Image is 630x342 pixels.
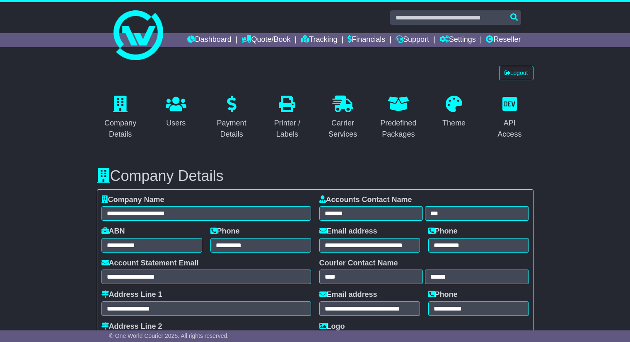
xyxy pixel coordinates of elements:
[375,93,422,143] a: Predefined Packages
[166,118,186,129] div: Users
[428,290,458,299] label: Phone
[325,118,361,140] div: Carrier Services
[101,227,125,236] label: ABN
[208,93,255,143] a: Payment Details
[319,195,412,205] label: Accounts Contact Name
[396,33,429,47] a: Support
[319,259,398,268] label: Courier Contact Name
[109,332,229,339] span: © One World Courier 2025. All rights reserved.
[428,227,458,236] label: Phone
[101,290,162,299] label: Address Line 1
[437,93,471,132] a: Theme
[101,322,162,331] label: Address Line 2
[380,118,417,140] div: Predefined Packages
[319,290,377,299] label: Email address
[491,118,528,140] div: API Access
[187,33,232,47] a: Dashboard
[97,93,144,143] a: Company Details
[439,33,476,47] a: Settings
[160,93,192,132] a: Users
[319,322,345,331] label: Logo
[213,118,250,140] div: Payment Details
[319,227,377,236] label: Email address
[101,195,164,205] label: Company Name
[263,93,311,143] a: Printer / Labels
[301,33,337,47] a: Tracking
[486,33,521,47] a: Reseller
[210,227,240,236] label: Phone
[319,93,367,143] a: Carrier Services
[486,93,533,143] a: API Access
[97,168,533,184] h3: Company Details
[101,259,199,268] label: Account Statement Email
[241,33,290,47] a: Quote/Book
[102,118,139,140] div: Company Details
[499,66,533,80] a: Logout
[348,33,385,47] a: Financials
[442,118,466,129] div: Theme
[269,118,305,140] div: Printer / Labels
